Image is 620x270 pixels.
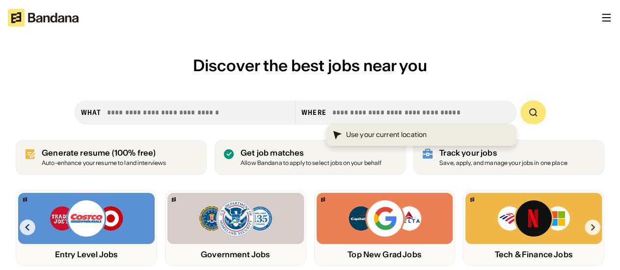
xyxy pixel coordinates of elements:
a: Bandana logoCapital One, Google, Delta logosTop New Grad Jobs [314,190,456,266]
div: Allow Bandana to apply to select jobs on your behalf [241,160,381,166]
img: Left Arrow [20,219,35,235]
a: Bandana logoBank of America, Netflix, Microsoft logosTech & Finance Jobs [463,190,604,266]
div: Track your jobs [439,148,567,158]
a: Get job matches Allow Bandana to apply to select jobs on your behalf [215,140,405,175]
img: Bandana logo [321,197,325,202]
img: Bandana logo [23,197,27,202]
img: Bandana logotype [8,9,79,27]
a: Track your jobs Save, apply, and manage your jobs in one place [413,140,604,175]
a: Bandana logoFBI, DHS, MWRD logosGovernment Jobs [165,190,306,266]
div: Save, apply, and manage your jobs in one place [439,160,567,166]
div: Where [301,108,326,117]
img: Bank of America, Netflix, Microsoft logos [497,199,571,238]
img: Capital One, Google, Delta logos [348,199,422,238]
div: what [81,108,101,117]
div: Entry Level Jobs [18,250,155,259]
div: Auto-enhance your resume to land interviews [42,160,166,166]
div: Generate resume [42,148,166,158]
div: Get job matches [241,148,381,158]
img: Bandana logo [172,197,176,202]
img: Bandana logo [470,197,474,202]
div: Government Jobs [167,250,304,259]
img: Right Arrow [585,219,600,235]
a: Generate resume (100% free)Auto-enhance your resume to land interviews [16,140,207,175]
div: Use your current location [346,130,427,140]
img: Trader Joe’s, Costco, Target logos [49,199,124,238]
img: FBI, DHS, MWRD logos [198,199,273,238]
div: Tech & Finance Jobs [465,250,602,259]
span: Discover the best jobs near you [193,55,427,76]
a: Bandana logoTrader Joe’s, Costco, Target logosEntry Level Jobs [16,190,157,266]
span: (100% free) [112,148,156,158]
div: Top New Grad Jobs [317,250,453,259]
